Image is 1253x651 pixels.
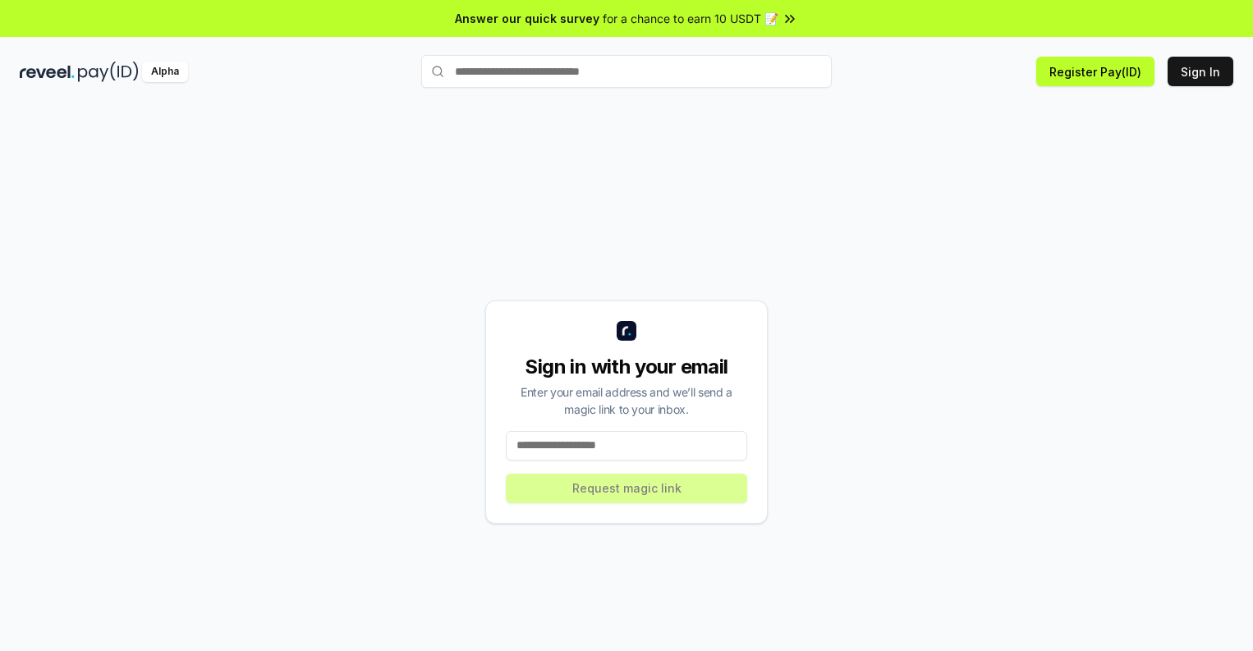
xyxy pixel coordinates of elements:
span: Answer our quick survey [455,10,599,27]
img: logo_small [617,321,636,341]
div: Enter your email address and we’ll send a magic link to your inbox. [506,383,747,418]
button: Register Pay(ID) [1036,57,1154,86]
span: for a chance to earn 10 USDT 📝 [603,10,778,27]
div: Sign in with your email [506,354,747,380]
button: Sign In [1168,57,1233,86]
div: Alpha [142,62,188,82]
img: pay_id [78,62,139,82]
img: reveel_dark [20,62,75,82]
